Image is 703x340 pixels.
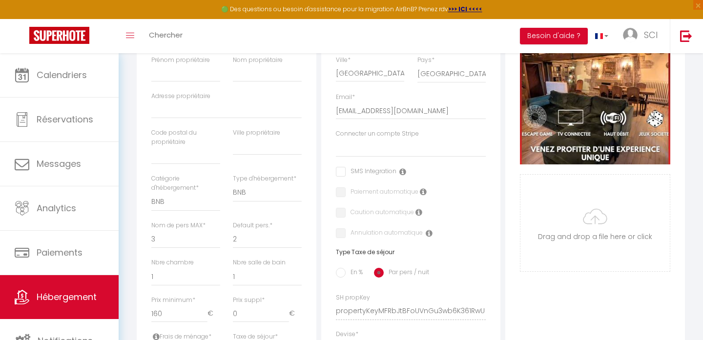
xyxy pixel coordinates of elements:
label: Ville propriétaire [233,128,280,138]
label: Email [336,93,355,102]
a: >>> ICI <<<< [448,5,482,13]
span: Analytics [37,202,76,214]
label: Catégorie d'hébergement [151,174,220,193]
label: Code postal du propriétaire [151,128,220,147]
img: Super Booking [29,27,89,44]
button: Besoin d'aide ? [520,28,588,44]
label: Prix minimum [151,296,195,305]
label: Prix suppl [233,296,265,305]
label: Prénom propriétaire [151,56,210,65]
label: Nom propriétaire [233,56,283,65]
span: € [207,305,220,322]
span: Chercher [149,30,183,40]
label: Type d'hébergement [233,174,296,183]
label: Nbre salle de bain [233,258,286,267]
label: Default pers. [233,221,272,230]
label: Par pers / nuit [384,268,429,279]
label: Connecter un compte Stripe [336,129,419,139]
a: ... SCI [616,19,670,53]
img: ... [623,28,638,42]
label: Paiement automatique [346,187,418,198]
label: Devise [336,330,358,339]
label: Pays [417,56,434,65]
span: € [289,305,302,322]
a: Chercher [142,19,190,53]
img: logout [680,30,692,42]
span: Hébergement [37,291,97,303]
label: Ville [336,56,351,65]
span: Paiements [37,246,83,259]
span: Calendriers [37,69,87,81]
span: SCI [644,29,658,41]
label: Nbre chambre [151,258,194,267]
span: Messages [37,158,81,170]
span: Réservations [37,113,93,125]
label: Adresse propriétaire [151,92,210,101]
label: Caution automatique [346,208,414,219]
h6: Type Taxe de séjour [336,249,486,256]
label: SH propKey [336,293,370,302]
label: En % [346,268,363,279]
label: Nom de pers MAX [151,221,206,230]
